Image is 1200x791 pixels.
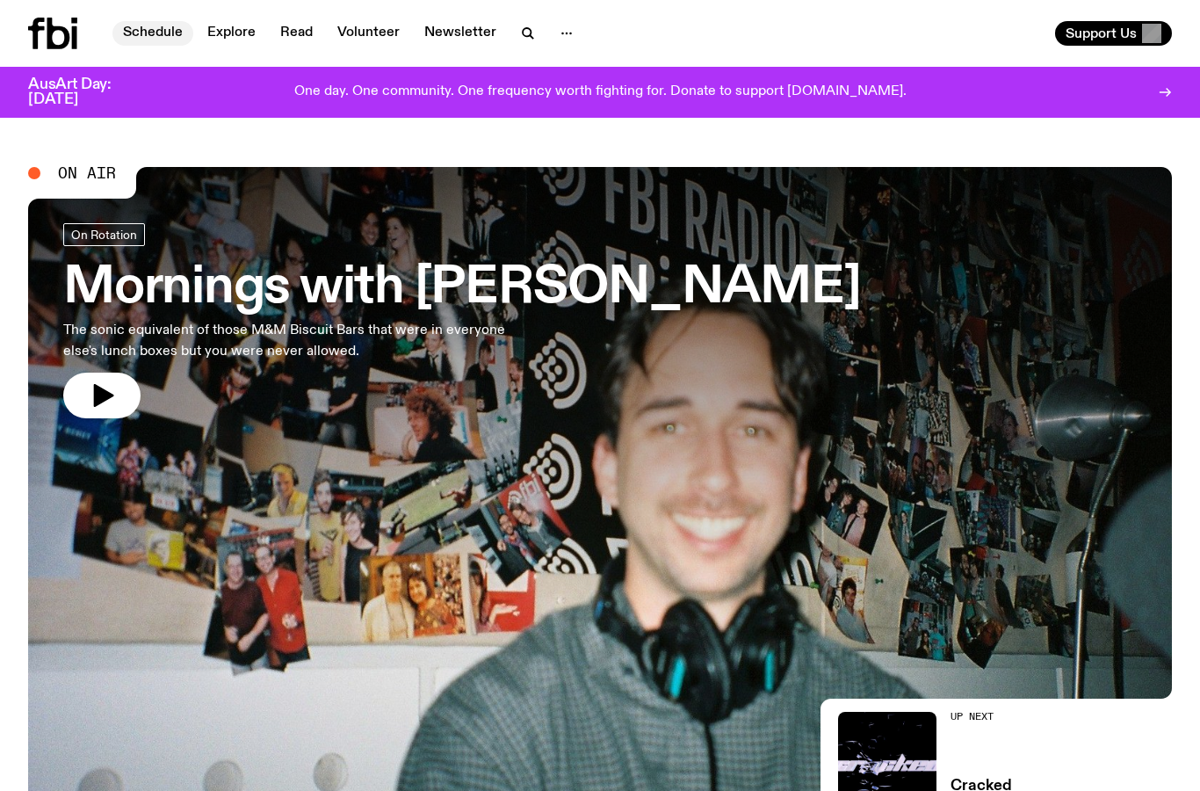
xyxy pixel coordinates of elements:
[71,228,137,241] span: On Rotation
[63,223,145,246] a: On Rotation
[58,165,116,181] span: On Air
[1066,25,1137,41] span: Support Us
[327,21,410,46] a: Volunteer
[414,21,507,46] a: Newsletter
[63,320,513,362] p: The sonic equivalent of those M&M Biscuit Bars that were in everyone else's lunch boxes but you w...
[197,21,266,46] a: Explore
[63,264,861,313] h3: Mornings with [PERSON_NAME]
[28,77,141,107] h3: AusArt Day: [DATE]
[270,21,323,46] a: Read
[294,84,907,100] p: One day. One community. One frequency worth fighting for. Donate to support [DOMAIN_NAME].
[1055,21,1172,46] button: Support Us
[63,223,861,418] a: Mornings with [PERSON_NAME]The sonic equivalent of those M&M Biscuit Bars that were in everyone e...
[951,712,1084,722] h2: Up Next
[112,21,193,46] a: Schedule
